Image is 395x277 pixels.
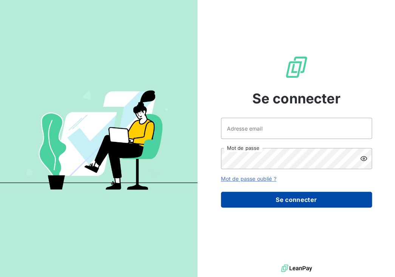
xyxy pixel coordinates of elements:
img: Logo LeanPay [284,55,309,79]
span: Se connecter [252,88,341,109]
button: Se connecter [221,192,372,208]
a: Mot de passe oublié ? [221,175,276,182]
input: placeholder [221,118,372,139]
img: logo [281,263,312,274]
